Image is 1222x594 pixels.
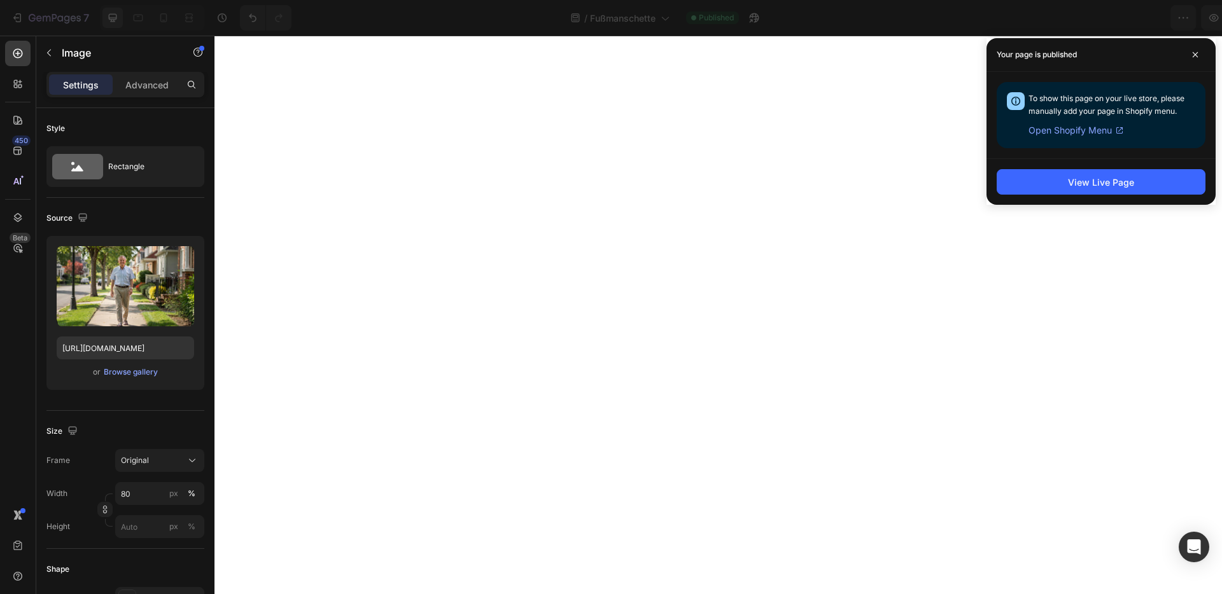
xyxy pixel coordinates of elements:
[188,488,195,499] div: %
[188,521,195,532] div: %
[46,423,80,440] div: Size
[46,521,70,532] label: Height
[240,5,291,31] div: Undo/Redo
[5,5,95,31] button: 7
[115,449,204,472] button: Original
[1029,123,1112,138] span: Open Shopify Menu
[57,246,194,326] img: preview-image
[125,78,169,92] p: Advanced
[57,336,194,359] input: https://example.com/image.jpg
[1101,13,1122,24] span: Save
[997,48,1077,61] p: Your page is published
[12,135,31,146] div: 450
[63,78,99,92] p: Settings
[184,486,199,501] button: px
[1090,5,1132,31] button: Save
[1137,5,1191,31] button: Publish
[108,152,186,181] div: Rectangle
[46,563,69,575] div: Shape
[169,521,178,532] div: px
[46,488,67,499] label: Width
[46,210,90,227] div: Source
[184,519,199,534] button: px
[1029,93,1184,116] span: To show this page on your live store, please manually add your page in Shopify menu.
[214,36,1222,594] iframe: Design area
[166,486,181,501] button: %
[1148,11,1180,25] div: Publish
[93,364,101,380] span: or
[103,366,158,378] button: Browse gallery
[699,12,734,24] span: Published
[115,482,204,505] input: px%
[169,488,178,499] div: px
[997,169,1205,195] button: View Live Page
[62,45,170,60] p: Image
[83,10,89,25] p: 7
[584,11,587,25] span: /
[46,455,70,466] label: Frame
[121,455,149,466] span: Original
[46,123,65,134] div: Style
[104,366,158,378] div: Browse gallery
[590,11,656,25] span: Fußmanschette
[115,515,204,538] input: px%
[10,233,31,243] div: Beta
[166,519,181,534] button: %
[1068,176,1134,189] div: View Live Page
[1179,532,1209,562] div: Open Intercom Messenger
